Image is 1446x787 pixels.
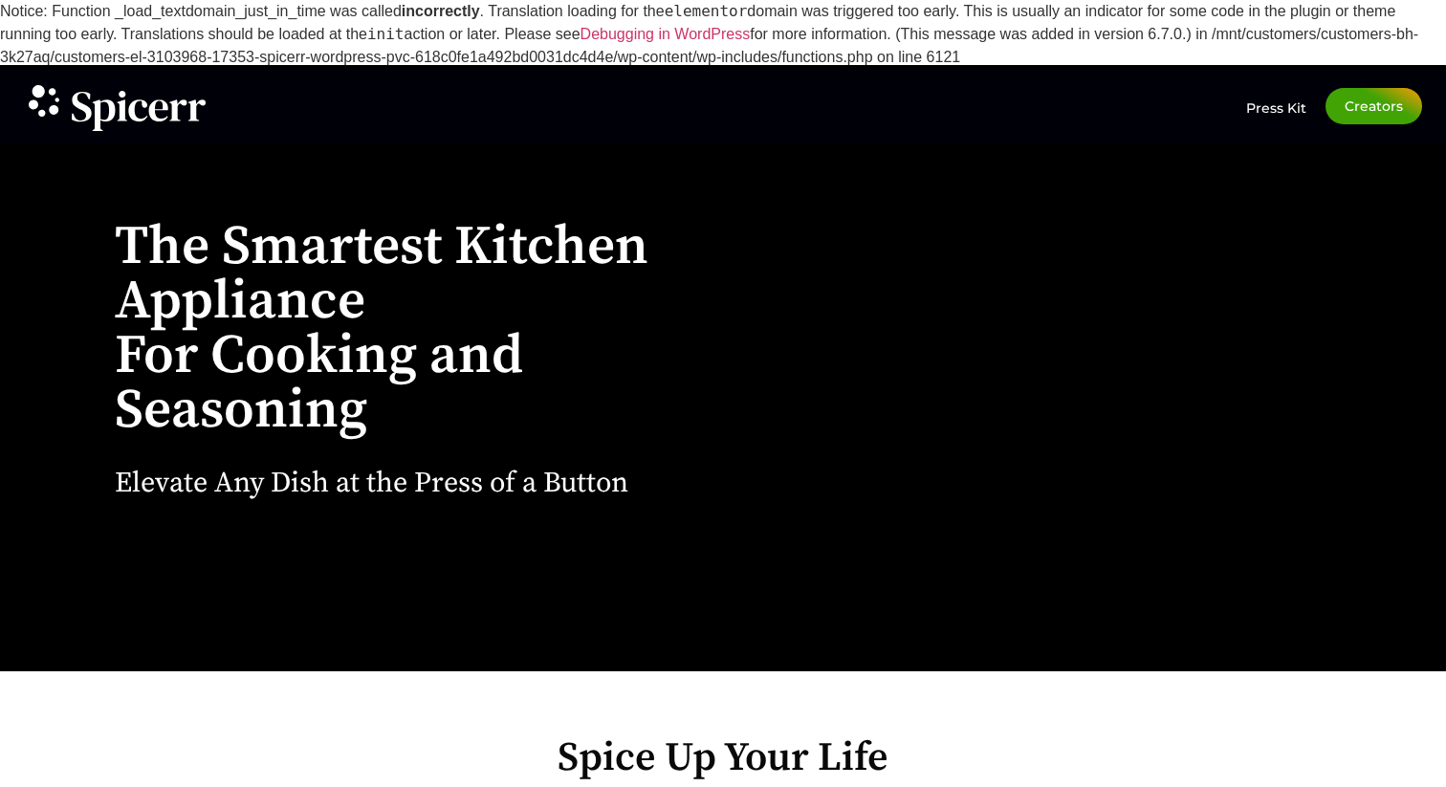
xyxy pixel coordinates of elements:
h1: The Smartest Kitchen Appliance For Cooking and Seasoning [115,220,668,438]
code: init [367,25,405,43]
a: Creators [1325,88,1422,124]
strong: incorrectly [402,3,480,19]
code: elementor [665,2,748,20]
h2: Elevate Any Dish at the Press of a Button [115,469,628,497]
a: Press Kit [1246,88,1306,117]
a: Debugging in WordPress [581,26,751,42]
span: Press Kit [1246,99,1306,117]
span: Creators [1345,99,1403,113]
h2: Spice Up Your Life [101,738,1345,778]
